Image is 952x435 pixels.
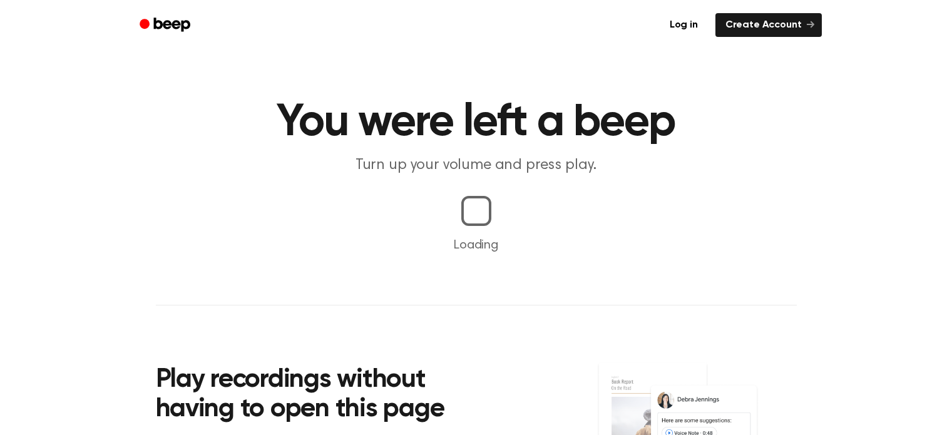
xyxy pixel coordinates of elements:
[660,13,708,37] a: Log in
[15,236,937,255] p: Loading
[131,13,202,38] a: Beep
[156,100,797,145] h1: You were left a beep
[236,155,717,176] p: Turn up your volume and press play.
[156,366,493,425] h2: Play recordings without having to open this page
[715,13,822,37] a: Create Account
